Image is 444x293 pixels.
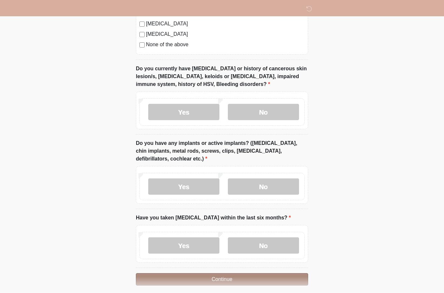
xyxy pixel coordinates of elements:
[228,104,299,120] label: No
[228,178,299,195] label: No
[146,41,305,49] label: None of the above
[136,65,308,88] label: Do you currently have [MEDICAL_DATA] or history of cancerous skin lesion/s, [MEDICAL_DATA], keloi...
[146,20,305,28] label: [MEDICAL_DATA]
[139,42,145,48] input: None of the above
[129,5,138,13] img: DM Studio Logo
[228,237,299,254] label: No
[148,178,219,195] label: Yes
[146,30,305,38] label: [MEDICAL_DATA]
[136,139,308,163] label: Do you have any implants or active implants? ([MEDICAL_DATA], chin implants, metal rods, screws, ...
[148,104,219,120] label: Yes
[139,32,145,37] input: [MEDICAL_DATA]
[139,21,145,27] input: [MEDICAL_DATA]
[136,214,291,222] label: Have you taken [MEDICAL_DATA] within the last six months?
[148,237,219,254] label: Yes
[136,273,308,286] button: Continue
